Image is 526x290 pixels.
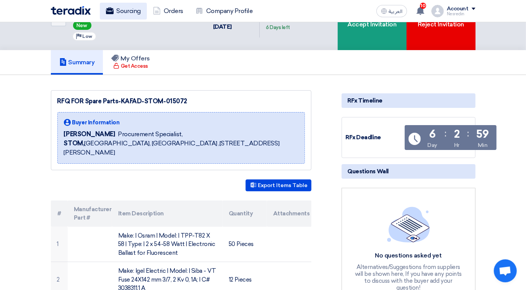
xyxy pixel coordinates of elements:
[223,227,267,262] td: 50 Pieces
[478,141,488,149] div: Min
[267,200,311,227] th: Attachments
[353,252,464,260] div: No questions asked yet
[447,12,476,16] div: Nesredin
[112,200,223,227] th: Item Description
[72,119,120,127] span: Buyer Information
[420,3,426,9] span: 10
[346,133,403,142] div: RFx Deadline
[342,93,476,108] div: RFx Timeline
[454,129,460,140] div: 2
[427,141,437,149] div: Day
[246,179,311,191] button: Export Items Table
[189,3,259,20] a: Company Profile
[213,23,254,31] div: [DATE]
[51,6,91,15] img: Teradix logo
[73,21,91,30] span: New
[147,3,189,20] a: Orders
[494,259,517,282] div: Open chat
[454,141,459,149] div: Hr
[389,9,402,14] span: العربية
[113,62,148,70] div: Get Access
[51,227,68,262] td: 1
[447,6,469,12] div: Account
[477,129,489,140] div: 59
[223,200,267,227] th: Quantity
[83,34,93,39] span: Low
[64,130,115,139] span: [PERSON_NAME]
[100,3,147,20] a: Sourcing
[348,167,389,176] span: Questions Wall
[51,50,103,75] a: Summary
[376,5,407,17] button: العربية
[64,139,298,157] span: [GEOGRAPHIC_DATA], [GEOGRAPHIC_DATA] ,[STREET_ADDRESS][PERSON_NAME]
[112,227,223,262] td: Make: | Osram | Model: | TPP-T82 X 58 | Type: | 2 x 54-58 Watt | Electronic Ballast for Fluorescent
[445,127,447,140] div: :
[429,129,436,140] div: 6
[266,14,331,31] div: [DATE] 01:00 PM
[118,130,182,139] span: Procurement Specialist,
[68,200,112,227] th: Manufacturer Part #
[57,97,305,106] div: RFQ FOR Spare Parts-KAFAD-STOM-015072
[387,207,430,243] img: empty_state_list.svg
[64,140,85,147] b: STOM,
[103,50,158,75] a: My Offers Get Access
[59,59,95,66] h5: Summary
[432,5,444,17] img: profile_test.png
[51,200,68,227] th: #
[111,55,150,62] h5: My Offers
[266,24,290,31] div: 6 Days left
[467,127,469,140] div: :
